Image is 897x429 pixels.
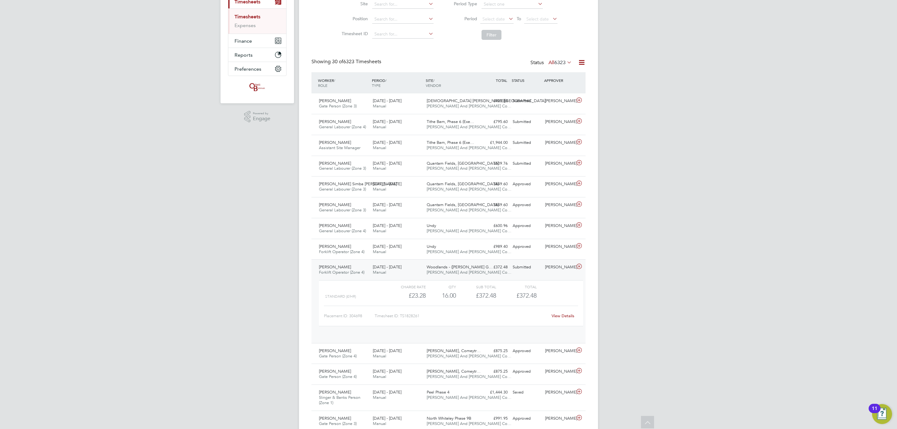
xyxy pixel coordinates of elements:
span: Gate Person (Zone 4) [319,374,357,379]
div: [PERSON_NAME] [543,346,575,356]
label: Timesheet ID [340,31,368,36]
span: Gate Person (Zone 3) [319,421,357,426]
button: Finance [228,34,286,48]
span: [PERSON_NAME] [319,348,351,353]
span: Manual [373,374,386,379]
span: Tithe Barn, Phase 6 (Exe… [427,140,474,145]
span: General Labourer (Zone 3) [319,186,366,192]
span: / [433,78,434,83]
div: £849.60 [478,200,510,210]
div: [PERSON_NAME] [543,200,575,210]
span: [PERSON_NAME] And [PERSON_NAME] Co… [427,228,511,233]
div: [PERSON_NAME] [543,96,575,106]
div: Placement ID: 304698 [324,311,375,321]
div: Total [496,283,536,290]
span: Gate Person (Zone 4) [319,353,357,359]
div: Charge rate [386,283,426,290]
span: 6323 Timesheets [332,59,381,65]
div: Approved [510,179,543,189]
div: £923.88 [478,96,510,106]
span: [PERSON_NAME] [319,264,351,270]
div: QTY [426,283,456,290]
span: Engage [253,116,270,121]
span: Manual [373,353,386,359]
span: General Labourer (Zone 4) [319,124,366,130]
span: Slinger & Banks Person (Zone 1) [319,395,360,405]
span: Tithe Barn, Phase 6 (Exe… [427,119,474,124]
span: Standard (£/HR) [325,294,356,299]
span: General Labourer (Zone 3) [319,207,366,213]
div: Sub Total [456,283,496,290]
span: [PERSON_NAME] [319,389,351,395]
span: [DATE] - [DATE] [373,348,401,353]
span: Undy [427,223,436,228]
span: Quantam Fields, [GEOGRAPHIC_DATA] [427,202,499,207]
span: Manual [373,186,386,192]
span: [DEMOGRAPHIC_DATA] [PERSON_NAME][GEOGRAPHIC_DATA] [427,98,545,103]
img: oneillandbrennan-logo-retina.png [248,82,266,92]
span: [PERSON_NAME] [319,416,351,421]
div: £849.60 [478,179,510,189]
div: Approved [510,346,543,356]
span: [PERSON_NAME] Simba [PERSON_NAME] [319,181,397,186]
span: [DATE] - [DATE] [373,244,401,249]
span: [PERSON_NAME] [319,369,351,374]
div: £875.25 [478,366,510,377]
span: / [385,78,387,83]
span: 6323 [554,59,566,66]
span: [DATE] - [DATE] [373,369,401,374]
span: Manual [373,166,386,171]
span: [PERSON_NAME] [319,244,351,249]
a: Go to home page [228,82,287,92]
div: [PERSON_NAME] [543,138,575,148]
span: Undy [427,244,436,249]
span: [DATE] - [DATE] [373,264,401,270]
div: £989.40 [478,242,510,252]
div: 11 [872,408,877,417]
span: [PERSON_NAME] And [PERSON_NAME] Co… [427,270,511,275]
div: [PERSON_NAME] [543,262,575,272]
span: Gate Person (Zone 3) [319,103,357,109]
span: Select date [526,16,549,22]
div: £1,444.30 [478,387,510,398]
div: £991.95 [478,413,510,424]
span: [PERSON_NAME] And [PERSON_NAME] Co… [427,186,511,192]
span: To [515,15,523,23]
span: [PERSON_NAME] And [PERSON_NAME] Co… [427,103,511,109]
span: [DATE] - [DATE] [373,140,401,145]
div: Submitted [510,138,543,148]
div: Submitted [510,262,543,272]
div: [PERSON_NAME] [543,387,575,398]
span: [DATE] - [DATE] [373,161,401,166]
div: Submitted [510,117,543,127]
div: 16.00 [426,290,456,301]
span: [PERSON_NAME] [319,140,351,145]
div: £372.48 [456,290,496,301]
div: £509.76 [478,158,510,169]
input: Search for... [372,30,434,39]
div: [PERSON_NAME] [543,413,575,424]
button: Reports [228,48,286,62]
div: £23.28 [386,290,426,301]
span: Manual [373,395,386,400]
div: Approved [510,413,543,424]
label: Site [340,1,368,7]
span: [PERSON_NAME] [319,223,351,228]
span: Assistant Site Manager [319,145,360,150]
span: £372.48 [516,292,537,299]
div: Saved [510,387,543,398]
span: Manual [373,421,386,426]
div: Approved [510,242,543,252]
span: Manual [373,249,386,254]
a: Timesheets [235,14,260,20]
div: Approved [510,221,543,231]
div: PERIOD [370,75,424,91]
span: [PERSON_NAME] [319,161,351,166]
span: [PERSON_NAME] And [PERSON_NAME] Co… [427,166,511,171]
span: Manual [373,124,386,130]
label: All [548,59,572,66]
span: [PERSON_NAME] And [PERSON_NAME] Co… [427,207,511,213]
span: 30 of [332,59,343,65]
span: North Whiteley Phase 9B [427,416,471,421]
span: Forklift Operator (Zone 4) [319,270,364,275]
